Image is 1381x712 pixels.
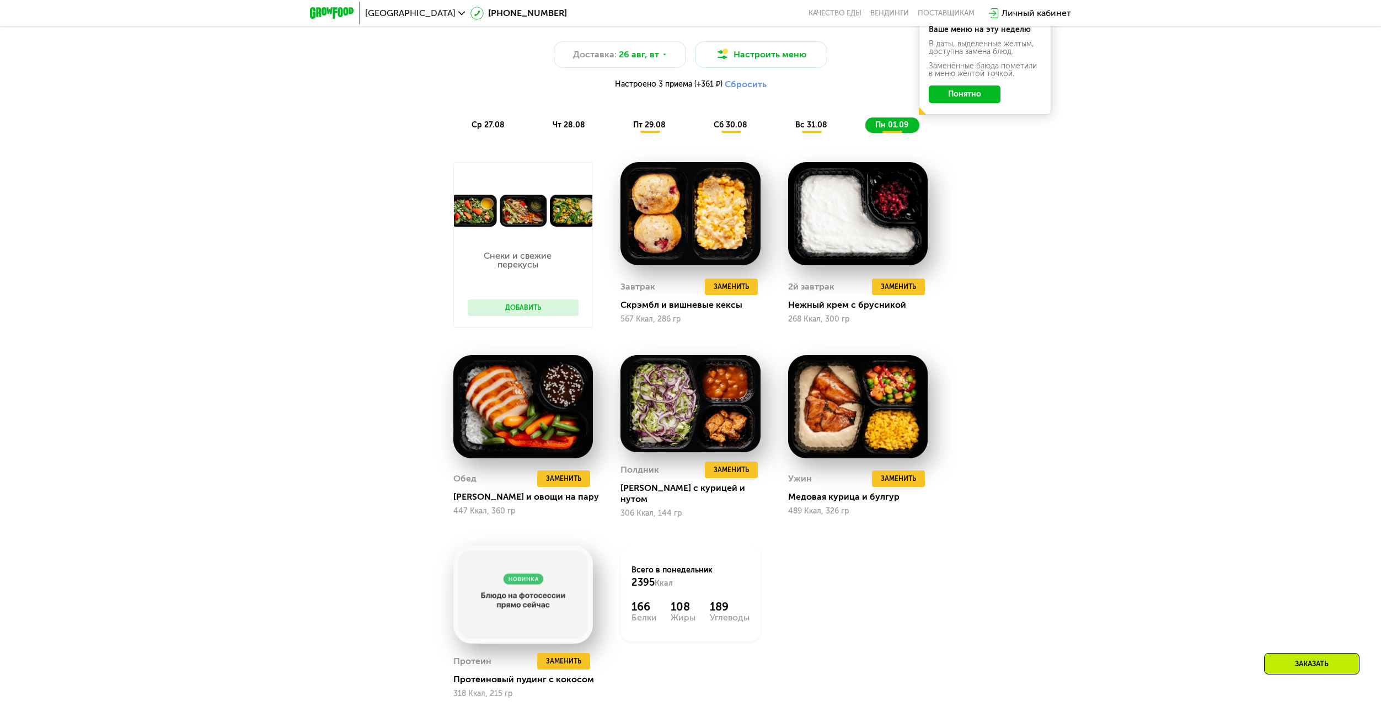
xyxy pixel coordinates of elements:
[870,9,909,18] a: Вендинги
[929,85,1000,103] button: Понятно
[875,120,908,130] span: пн 01.09
[468,251,568,269] p: Снеки и свежие перекусы
[537,653,590,670] button: Заменить
[725,79,767,90] button: Сбросить
[619,48,659,61] span: 26 авг, вт
[918,9,975,18] div: поставщикам
[929,40,1041,56] div: В даты, выделенные желтым, доступна замена блюд.
[633,120,666,130] span: пт 29.08
[929,26,1041,34] div: Ваше меню на эту неделю
[714,464,749,475] span: Заменить
[1264,653,1359,674] div: Заказать
[546,473,581,484] span: Заменить
[872,279,925,295] button: Заменить
[788,279,834,295] div: 2й завтрак
[788,299,936,311] div: Нежный крем с брусникой
[620,279,655,295] div: Завтрак
[468,299,579,316] button: Добавить
[553,120,585,130] span: чт 28.08
[620,509,760,518] div: 306 Ккал, 144 гр
[631,613,657,622] div: Белки
[615,81,722,88] span: Настроено 3 приема (+361 ₽)
[453,507,593,516] div: 447 Ккал, 360 гр
[631,576,655,588] span: 2395
[714,120,747,130] span: сб 30.08
[453,674,602,685] div: Протеиновый пудинг с кокосом
[795,120,827,130] span: вс 31.08
[705,279,758,295] button: Заменить
[573,48,617,61] span: Доставка:
[695,41,827,68] button: Настроить меню
[714,281,749,292] span: Заменить
[710,600,750,613] div: 189
[788,491,936,502] div: Медовая курица и булгур
[453,491,602,502] div: [PERSON_NAME] и овощи на пару
[809,9,861,18] a: Качество еды
[453,689,593,698] div: 318 Ккал, 215 гр
[620,462,659,478] div: Полдник
[788,315,928,324] div: 268 Ккал, 300 гр
[710,613,750,622] div: Углеводы
[472,120,505,130] span: ср 27.08
[470,7,567,20] a: [PHONE_NUMBER]
[631,565,749,589] div: Всего в понедельник
[705,462,758,478] button: Заменить
[620,299,769,311] div: Скрэмбл и вишневые кексы
[929,62,1041,78] div: Заменённые блюда пометили в меню жёлтой точкой.
[881,473,916,484] span: Заменить
[631,600,657,613] div: 166
[872,470,925,487] button: Заменить
[453,653,491,670] div: Протеин
[881,281,916,292] span: Заменить
[788,470,812,487] div: Ужин
[546,656,581,667] span: Заменить
[453,470,477,487] div: Обед
[1002,7,1071,20] div: Личный кабинет
[788,507,928,516] div: 489 Ккал, 326 гр
[671,613,695,622] div: Жиры
[620,483,769,505] div: [PERSON_NAME] с курицей и нутом
[620,315,760,324] div: 567 Ккал, 286 гр
[655,579,673,588] span: Ккал
[671,600,695,613] div: 108
[537,470,590,487] button: Заменить
[365,9,456,18] span: [GEOGRAPHIC_DATA]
